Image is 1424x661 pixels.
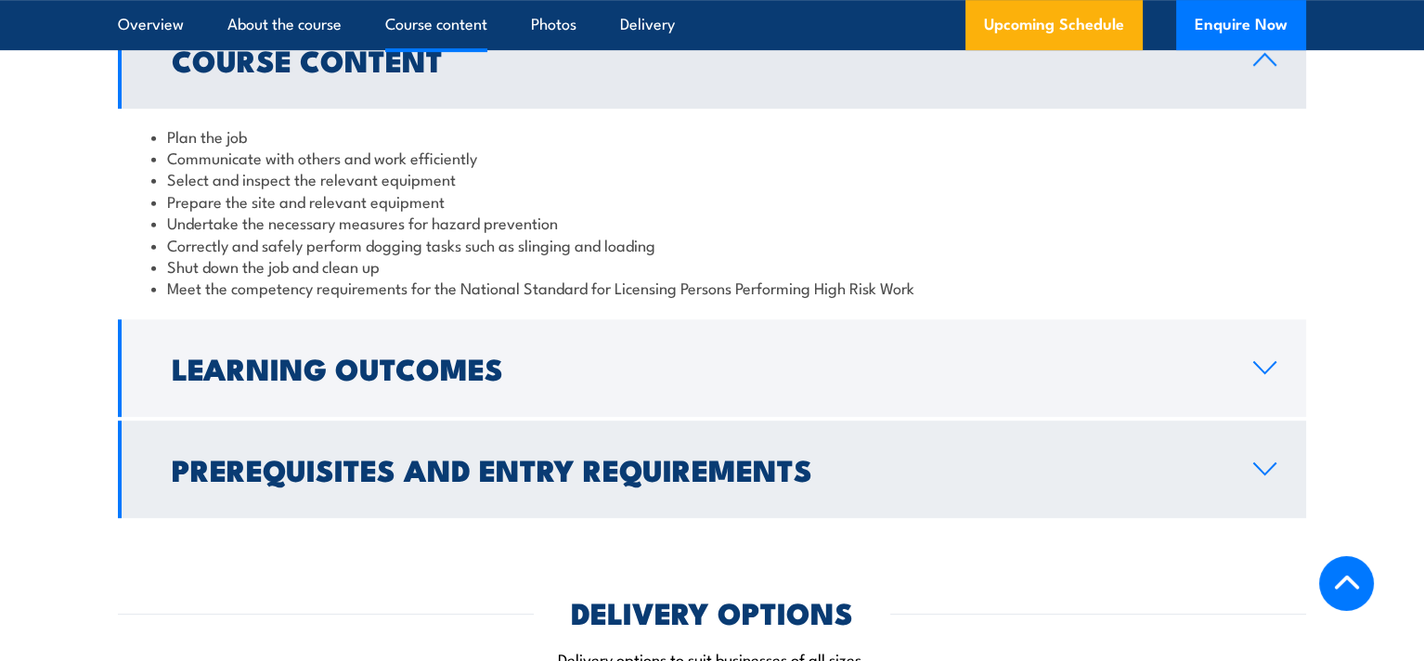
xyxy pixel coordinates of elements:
[151,255,1273,277] li: Shut down the job and clean up
[151,277,1273,298] li: Meet the competency requirements for the National Standard for Licensing Persons Performing High ...
[118,421,1306,518] a: Prerequisites and Entry Requirements
[172,456,1223,482] h2: Prerequisites and Entry Requirements
[172,355,1223,381] h2: Learning Outcomes
[151,125,1273,147] li: Plan the job
[151,234,1273,255] li: Correctly and safely perform dogging tasks such as slinging and loading
[151,147,1273,168] li: Communicate with others and work efficiently
[118,319,1306,417] a: Learning Outcomes
[151,190,1273,212] li: Prepare the site and relevant equipment
[571,599,853,625] h2: DELIVERY OPTIONS
[118,11,1306,109] a: Course Content
[151,212,1273,233] li: Undertake the necessary measures for hazard prevention
[172,46,1223,72] h2: Course Content
[151,168,1273,189] li: Select and inspect the relevant equipment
